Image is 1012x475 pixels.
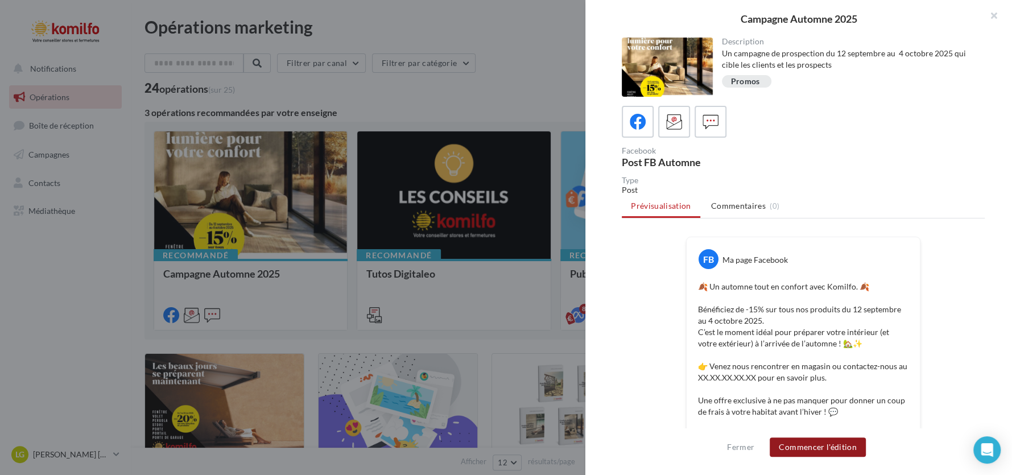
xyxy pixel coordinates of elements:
div: FB [699,249,718,269]
button: Commencer l'édition [770,437,866,457]
div: Facebook [622,147,799,155]
div: Campagne Automne 2025 [604,14,994,24]
div: Type [622,176,985,184]
div: Post FB Automne [622,157,799,167]
span: Commentaires [711,200,766,212]
span: (0) [770,201,779,210]
div: Post [622,184,985,196]
div: Description [722,38,976,46]
div: Ma page Facebook [722,254,788,266]
div: Open Intercom Messenger [973,436,1001,464]
div: Promos [731,77,760,86]
div: Un campagne de prospection du 12 septembre au 4 octobre 2025 qui cible les clients et les prospects [722,48,976,71]
button: Fermer [722,440,759,454]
